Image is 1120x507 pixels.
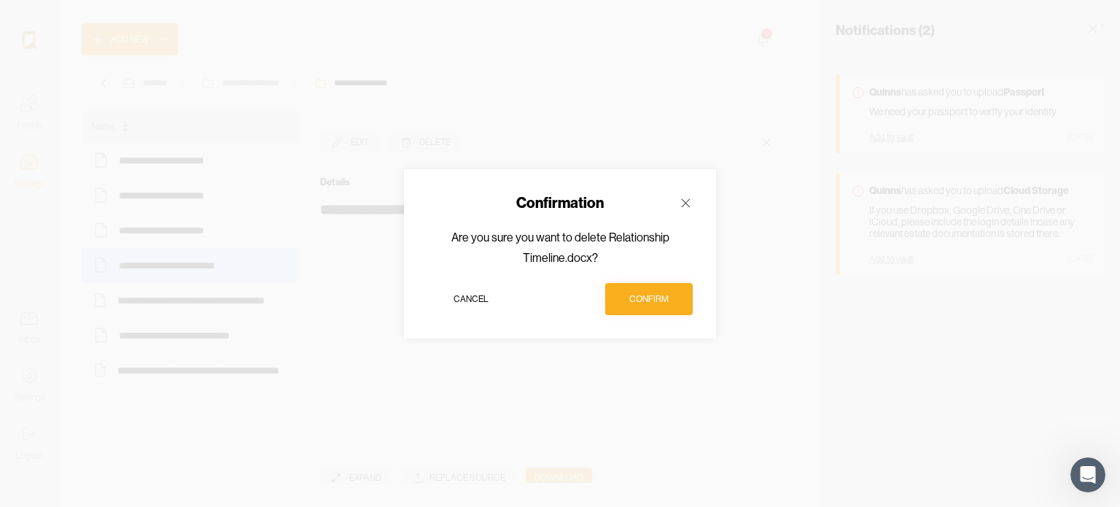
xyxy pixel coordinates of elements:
[605,283,693,315] button: Confirm
[454,292,489,306] div: Cancel
[516,193,604,213] div: Confirmation
[427,283,515,315] button: Cancel
[629,292,669,306] div: Confirm
[427,228,693,268] div: Are you sure you want to delete Relationship Timeline.docx?
[1070,457,1105,492] iframe: Intercom live chat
